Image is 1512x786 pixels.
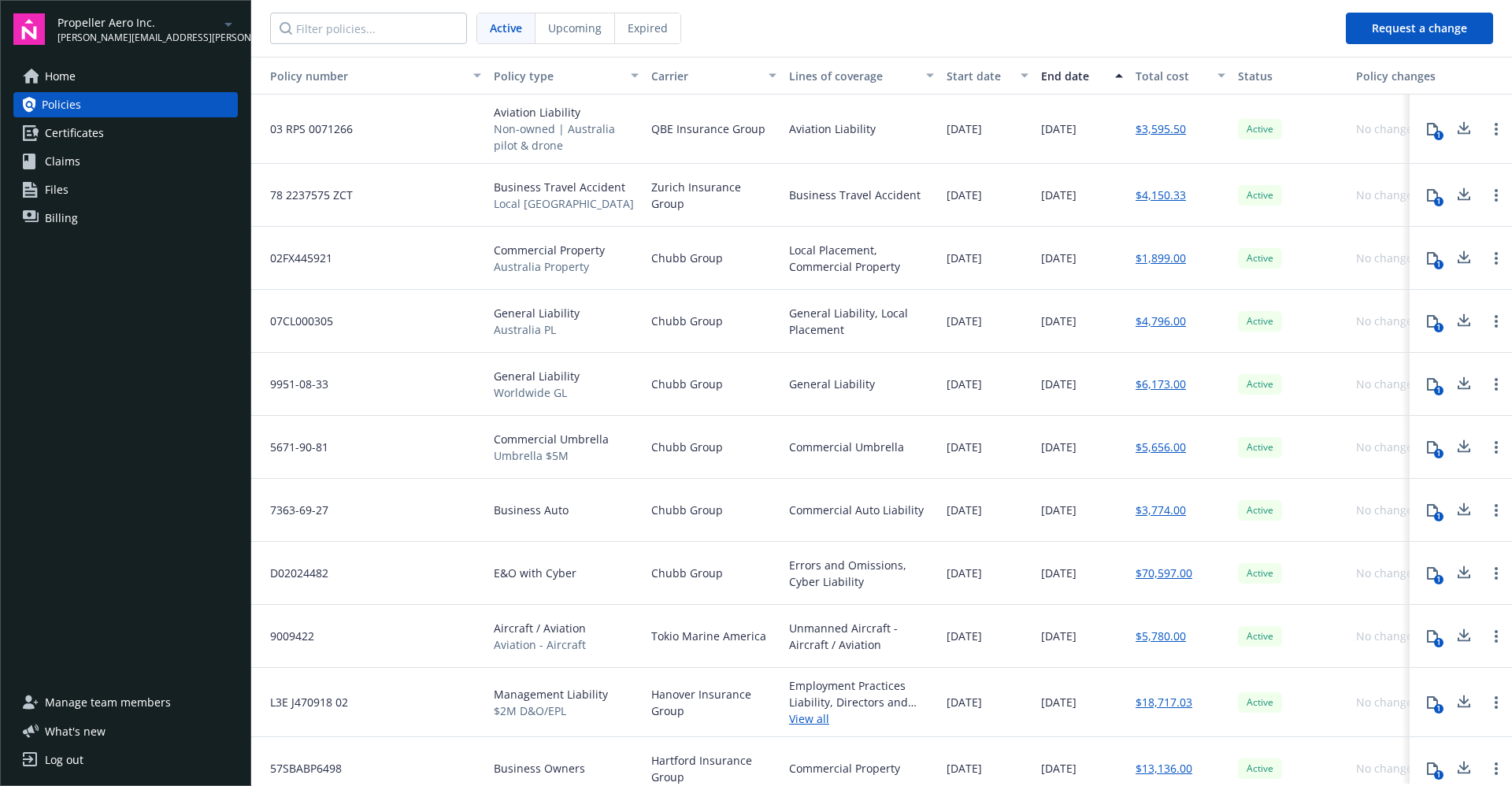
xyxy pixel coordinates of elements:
div: No changes [1356,628,1418,644]
div: Policy changes [1356,68,1442,84]
button: 1 [1417,369,1448,400]
span: Manage team members [45,690,171,715]
span: 9951-08-33 [258,376,328,392]
div: 1 [1434,575,1443,584]
button: Propeller Aero Inc.[PERSON_NAME][EMAIL_ADDRESS][PERSON_NAME][DOMAIN_NAME]arrowDropDown [57,13,238,45]
a: Open options [1487,759,1506,778]
span: Australia PL [494,321,580,338]
span: [DATE] [1041,120,1077,137]
span: [DATE] [1041,502,1077,518]
span: Active [1244,629,1276,643]
div: Toggle SortBy [258,68,464,84]
span: 78 2237575 ZCT [258,187,353,203]
div: 1 [1434,770,1443,780]
div: 1 [1434,323,1443,332]
div: No changes [1356,694,1418,710]
span: Chubb Group [651,250,723,266]
span: Chubb Group [651,376,723,392]
span: General Liability [494,305,580,321]
a: Open options [1487,312,1506,331]
span: Local [GEOGRAPHIC_DATA] [494,195,634,212]
div: Local Placement, Commercial Property [789,242,934,275]
a: Open options [1487,501,1506,520]
span: Active [1244,251,1276,265]
div: Business Travel Accident [789,187,921,203]
span: [DATE] [1041,760,1077,777]
a: $70,597.00 [1136,565,1192,581]
span: Billing [45,206,78,231]
button: Total cost [1129,57,1232,95]
div: 1 [1434,260,1443,269]
span: Chubb Group [651,313,723,329]
span: Active [1244,440,1276,454]
div: No changes [1356,565,1418,581]
span: Aircraft / Aviation [494,620,586,636]
button: Status [1232,57,1350,95]
a: Certificates [13,120,238,146]
button: Policy type [487,57,645,95]
button: 1 [1417,621,1448,652]
div: Carrier [651,68,759,84]
a: Open options [1487,693,1506,712]
div: Status [1238,68,1343,84]
span: [DATE] [1041,250,1077,266]
div: 1 [1434,131,1443,140]
div: No changes [1356,250,1418,266]
div: Errors and Omissions, Cyber Liability [789,557,934,590]
div: Start date [947,68,1011,84]
span: Active [1244,762,1276,776]
span: Umbrella $5M [494,447,609,464]
button: Start date [940,57,1035,95]
a: $4,150.33 [1136,187,1186,203]
button: 1 [1417,180,1448,211]
a: $13,136.00 [1136,760,1192,777]
button: Policy changes [1350,57,1448,95]
span: Active [1244,566,1276,580]
span: Active [1244,314,1276,328]
a: Open options [1487,186,1506,205]
button: 1 [1417,495,1448,526]
span: Active [1244,695,1276,710]
span: Hartford Insurance Group [651,752,776,785]
span: Management Liability [494,686,608,703]
a: Billing [13,206,238,231]
button: 1 [1417,243,1448,274]
span: Non-owned | Australia pilot & drone [494,120,639,154]
span: Propeller Aero Inc. [57,14,219,31]
span: [DATE] [1041,376,1077,392]
span: [DATE] [947,760,982,777]
div: Aviation Liability [789,120,876,137]
span: QBE Insurance Group [651,120,765,137]
div: General Liability [789,376,875,392]
span: [DATE] [947,502,982,518]
div: 1 [1434,449,1443,458]
span: Policies [42,92,81,117]
span: [DATE] [1041,439,1077,455]
span: 5671-90-81 [258,439,328,455]
span: 7363-69-27 [258,502,328,518]
span: [DATE] [947,250,982,266]
span: [DATE] [947,120,982,137]
a: Manage team members [13,690,238,715]
span: Chubb Group [651,502,723,518]
a: $5,780.00 [1136,628,1186,644]
div: No changes [1356,439,1418,455]
span: Hanover Insurance Group [651,686,776,719]
button: 1 [1417,432,1448,463]
button: 1 [1417,558,1448,589]
span: Active [1244,377,1276,391]
div: Commercial Auto Liability [789,502,924,518]
div: Policy type [494,68,621,84]
span: Upcoming [548,20,602,36]
span: What ' s new [45,723,106,740]
span: [DATE] [947,313,982,329]
button: 1 [1417,687,1448,718]
span: Business Travel Accident [494,179,634,195]
span: Business Auto [494,502,569,518]
span: Home [45,64,76,89]
a: Open options [1487,627,1506,646]
div: No changes [1356,313,1418,329]
div: No changes [1356,376,1418,392]
span: D02024482 [258,565,328,581]
span: [DATE] [1041,313,1077,329]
